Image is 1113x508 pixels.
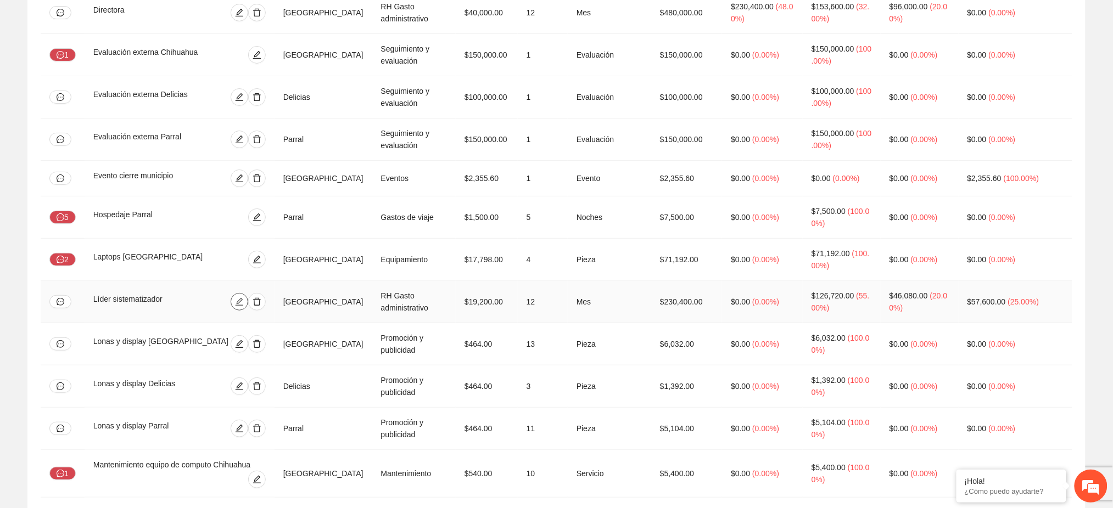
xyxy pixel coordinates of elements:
[812,174,831,183] span: $0.00
[812,291,854,300] span: $126,720.00
[568,281,651,323] td: Mes
[967,174,1002,183] span: $2,355.60
[518,34,568,76] td: 1
[275,196,372,239] td: Parral
[456,408,518,450] td: $464.00
[911,213,938,222] span: ( 0.00% )
[372,118,456,161] td: Seguimiento y evaluación
[5,300,209,338] textarea: Escriba su mensaje y pulse “Intro”
[833,174,860,183] span: ( 0.00% )
[731,297,750,306] span: $0.00
[967,297,1006,306] span: $57,600.00
[372,239,456,281] td: Equipamiento
[248,377,266,395] button: delete
[57,9,64,16] span: message
[248,335,266,353] button: delete
[890,382,909,391] span: $0.00
[518,196,568,239] td: 5
[518,76,568,118] td: 1
[231,88,248,106] button: edit
[57,174,64,182] span: message
[231,382,248,391] span: edit
[64,146,152,257] span: Estamos en línea.
[518,281,568,323] td: 12
[372,365,456,408] td: Promoción y publicidad
[651,365,722,408] td: $1,392.00
[890,174,909,183] span: $0.00
[275,76,372,118] td: Delicias
[911,50,938,59] span: ( 0.00% )
[989,135,1016,144] span: ( 0.00% )
[49,422,71,435] button: message
[456,34,518,76] td: $150,000.00
[518,450,568,498] td: 10
[967,255,987,264] span: $0.00
[752,213,779,222] span: ( 0.00% )
[812,87,854,95] span: $100,000.00
[812,418,870,439] span: ( 100.00% )
[812,418,846,427] span: $5,104.00
[568,365,651,408] td: Pieza
[568,450,651,498] td: Servicio
[752,424,779,433] span: ( 0.00% )
[752,469,779,478] span: ( 0.00% )
[731,382,750,391] span: $0.00
[731,213,750,222] span: $0.00
[372,76,456,118] td: Seguimiento y evaluación
[1008,297,1039,306] span: ( 25.00% )
[275,118,372,161] td: Parral
[967,424,987,433] span: $0.00
[57,340,64,348] span: message
[812,87,872,108] span: ( 100.00% )
[249,382,265,391] span: delete
[651,323,722,365] td: $6,032.00
[911,469,938,478] span: ( 0.00% )
[890,340,909,348] span: $0.00
[890,291,948,312] span: ( 20.00% )
[752,297,779,306] span: ( 0.00% )
[231,93,248,101] span: edit
[967,469,987,478] span: $0.00
[752,255,779,264] span: ( 0.00% )
[456,323,518,365] td: $464.00
[812,44,872,65] span: ( 100.00% )
[911,340,938,348] span: ( 0.00% )
[967,50,987,59] span: $0.00
[518,365,568,408] td: 3
[93,170,202,187] div: Evento cierre municipio
[812,376,846,385] span: $1,392.00
[651,196,722,239] td: $7,500.00
[456,239,518,281] td: $17,798.00
[651,76,722,118] td: $100,000.00
[456,365,518,408] td: $464.00
[890,469,909,478] span: $0.00
[275,281,372,323] td: [GEOGRAPHIC_DATA]
[989,469,1016,478] span: ( 0.00% )
[49,380,71,393] button: message
[568,239,651,281] td: Pieza
[911,135,938,144] span: ( 0.00% )
[93,88,209,106] div: Evaluación externa Delicias
[249,424,265,433] span: delete
[731,50,750,59] span: $0.00
[752,174,779,183] span: ( 0.00% )
[752,50,779,59] span: ( 0.00% )
[967,213,987,222] span: $0.00
[812,2,854,11] span: $153,600.00
[890,2,928,11] span: $96,000.00
[372,34,456,76] td: Seguimiento y evaluación
[93,335,230,353] div: Lonas y display [GEOGRAPHIC_DATA]
[231,377,248,395] button: edit
[275,450,372,498] td: [GEOGRAPHIC_DATA]
[275,323,372,365] td: [GEOGRAPHIC_DATA]
[456,450,518,498] td: $540.00
[568,196,651,239] td: Noches
[249,8,265,17] span: delete
[731,424,750,433] span: $0.00
[456,281,518,323] td: $19,200.00
[275,34,372,76] td: [GEOGRAPHIC_DATA]
[911,255,938,264] span: ( 0.00% )
[989,382,1016,391] span: ( 0.00% )
[890,213,909,222] span: $0.00
[372,323,456,365] td: Promoción y publicidad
